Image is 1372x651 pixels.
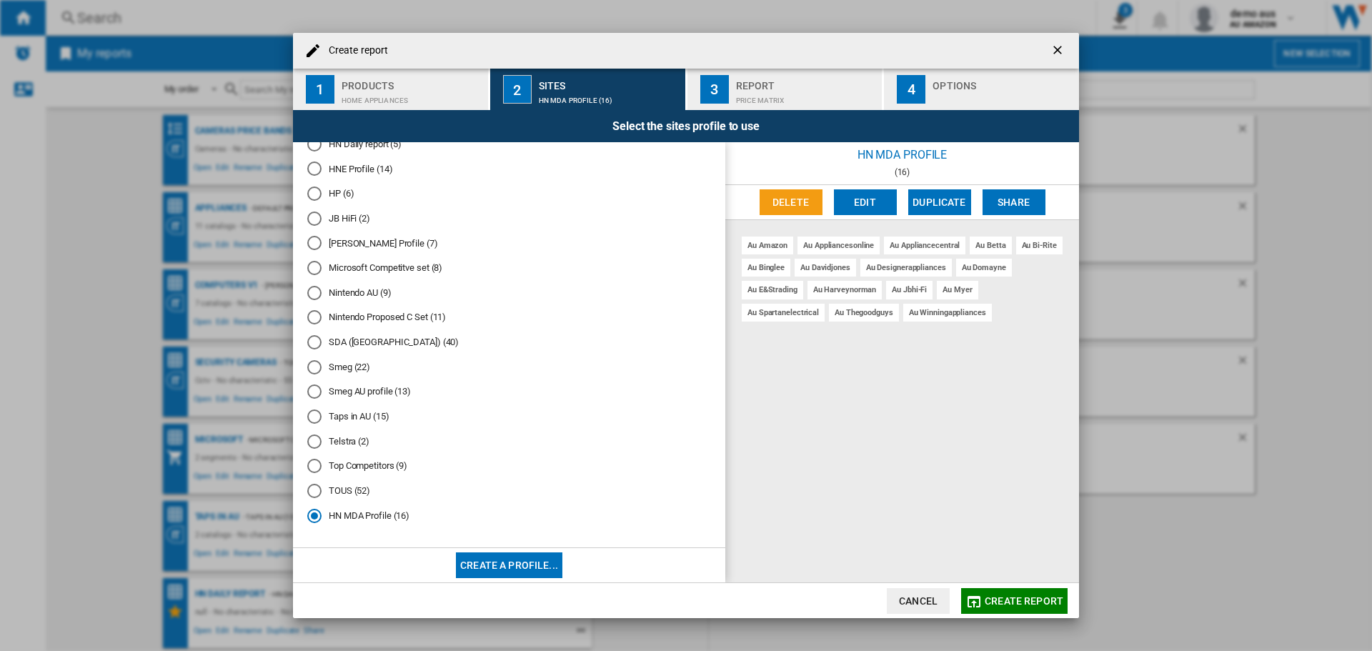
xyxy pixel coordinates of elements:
[933,74,1073,89] div: Options
[307,237,711,250] md-radio-button: Lana Profile (7)
[807,281,883,299] div: au harveynorman
[293,110,1079,142] div: Select the sites profile to use
[742,237,793,254] div: au amazon
[760,189,822,215] button: Delete
[742,281,803,299] div: au e&strading
[736,74,877,89] div: Report
[539,89,680,104] div: HN MDA Profile (16)
[985,595,1063,607] span: Create report
[456,552,562,578] button: Create a profile...
[687,69,884,110] button: 3 Report Price Matrix
[884,69,1079,110] button: 4 Options
[307,336,711,349] md-radio-button: SDA (Australia) (40)
[970,237,1011,254] div: au betta
[795,259,856,277] div: au davidjones
[293,33,1079,619] md-dialog: Create report ...
[307,360,711,374] md-radio-button: Smeg (22)
[829,304,899,322] div: au thegoodguys
[884,237,965,254] div: au appliancecentral
[342,89,482,104] div: Home appliances
[700,75,729,104] div: 3
[342,74,482,89] div: Products
[886,281,933,299] div: au jbhi-fi
[961,588,1068,614] button: Create report
[983,189,1045,215] button: Share
[503,75,532,104] div: 2
[293,69,489,110] button: 1 Products Home appliances
[490,69,687,110] button: 2 Sites HN MDA Profile (16)
[306,75,334,104] div: 1
[1050,43,1068,60] ng-md-icon: getI18NText('BUTTONS.CLOSE_DIALOG')
[937,281,978,299] div: au myer
[736,89,877,104] div: Price Matrix
[307,212,711,225] md-radio-button: JB HiFi (2)
[307,509,711,522] md-radio-button: HN MDA Profile (16)
[307,459,711,473] md-radio-button: Top Competitors (9)
[860,259,952,277] div: au designerappliances
[307,286,711,299] md-radio-button: Nintendo AU (9)
[307,484,711,498] md-radio-button: TOUS (52)
[725,167,1079,177] div: (16)
[307,385,711,399] md-radio-button: Smeg AU profile (13)
[307,262,711,275] md-radio-button: Microsoft Competitve set (8)
[307,137,711,151] md-radio-button: HN Daily report (5)
[322,44,388,58] h4: Create report
[1045,36,1073,65] button: getI18NText('BUTTONS.CLOSE_DIALOG')
[307,434,711,448] md-radio-button: Telstra (2)
[956,259,1012,277] div: au domayne
[307,162,711,176] md-radio-button: HNE Profile (14)
[725,142,1079,167] div: HN MDA Profile
[834,189,897,215] button: Edit
[307,187,711,201] md-radio-button: HP (6)
[897,75,925,104] div: 4
[539,74,680,89] div: Sites
[903,304,992,322] div: au winningappliances
[307,410,711,424] md-radio-button: Taps in AU (15)
[742,304,825,322] div: au spartanelectrical
[887,588,950,614] button: Cancel
[307,311,711,324] md-radio-button: Nintendo Proposed C Set (11)
[1016,237,1063,254] div: au bi-rite
[797,237,880,254] div: au appliancesonline
[908,189,971,215] button: Duplicate
[742,259,790,277] div: au binglee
